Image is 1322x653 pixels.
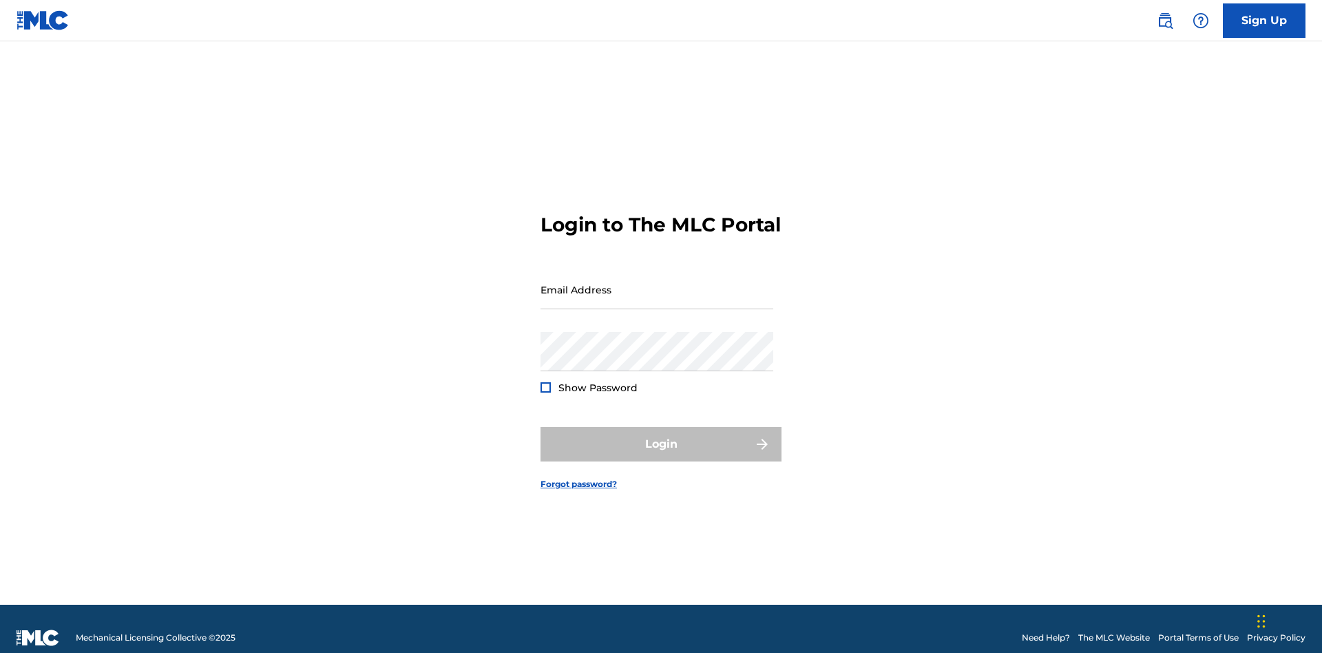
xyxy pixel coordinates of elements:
[1158,632,1239,644] a: Portal Terms of Use
[1247,632,1305,644] a: Privacy Policy
[1151,7,1179,34] a: Public Search
[1022,632,1070,644] a: Need Help?
[1193,12,1209,29] img: help
[1223,3,1305,38] a: Sign Up
[17,10,70,30] img: MLC Logo
[17,630,59,646] img: logo
[541,478,617,490] a: Forgot password?
[1078,632,1150,644] a: The MLC Website
[1257,601,1266,642] div: Drag
[1157,12,1173,29] img: search
[1253,587,1322,653] iframe: Chat Widget
[541,213,781,237] h3: Login to The MLC Portal
[76,632,235,644] span: Mechanical Licensing Collective © 2025
[1187,7,1215,34] div: Help
[558,382,638,394] span: Show Password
